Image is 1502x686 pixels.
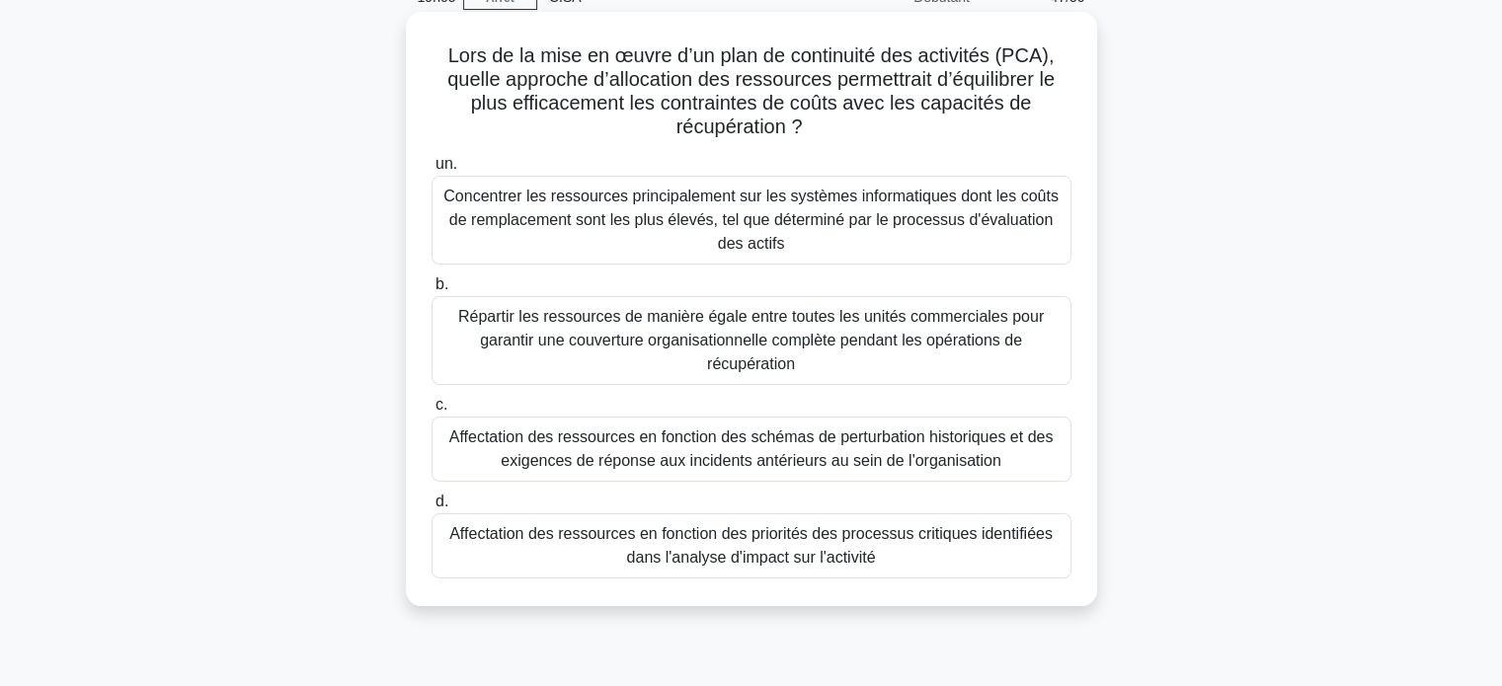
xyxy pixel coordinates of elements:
font: Affectation des ressources en fonction des priorités des processus critiques identifiées dans l'a... [449,525,1053,566]
font: Affectation des ressources en fonction des schémas de perturbation historiques et des exigences d... [449,428,1054,469]
font: d. [435,493,448,509]
font: Concentrer les ressources principalement sur les systèmes informatiques dont les coûts de remplac... [443,188,1059,252]
font: un. [435,155,457,172]
font: c. [435,396,447,413]
font: Lors de la mise en œuvre d’un plan de continuité des activités (PCA), quelle approche d’allocatio... [447,44,1055,137]
font: b. [435,275,448,292]
font: Répartir les ressources de manière égale entre toutes les unités commerciales pour garantir une c... [458,308,1044,372]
